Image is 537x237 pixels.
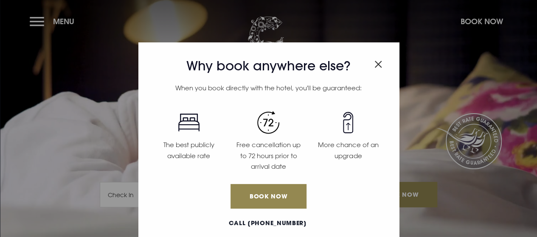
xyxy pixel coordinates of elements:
a: Call [PHONE_NUMBER] [149,219,387,228]
a: Book Now [231,184,306,209]
button: Close modal [374,56,382,70]
h3: Why book anywhere else? [149,59,388,74]
p: When you book directly with the hotel, you'll be guaranteed: [149,83,388,94]
p: The best publicly available rate [154,139,224,161]
p: More chance of an upgrade [313,139,383,161]
p: Free cancellation up to 72 hours prior to arrival date [234,139,304,172]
